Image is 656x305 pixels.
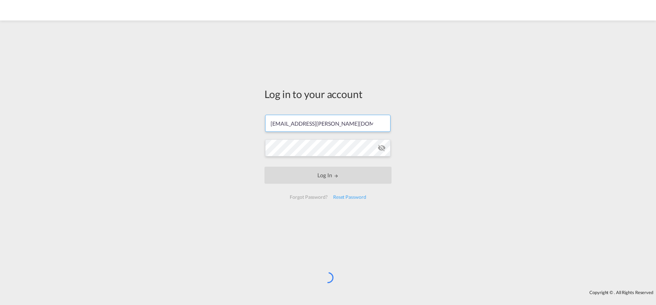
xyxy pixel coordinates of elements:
[378,144,386,152] md-icon: icon-eye-off
[265,115,391,132] input: Enter email/phone number
[287,191,330,203] div: Forgot Password?
[264,167,392,184] button: LOGIN
[330,191,369,203] div: Reset Password
[264,87,392,101] div: Log in to your account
